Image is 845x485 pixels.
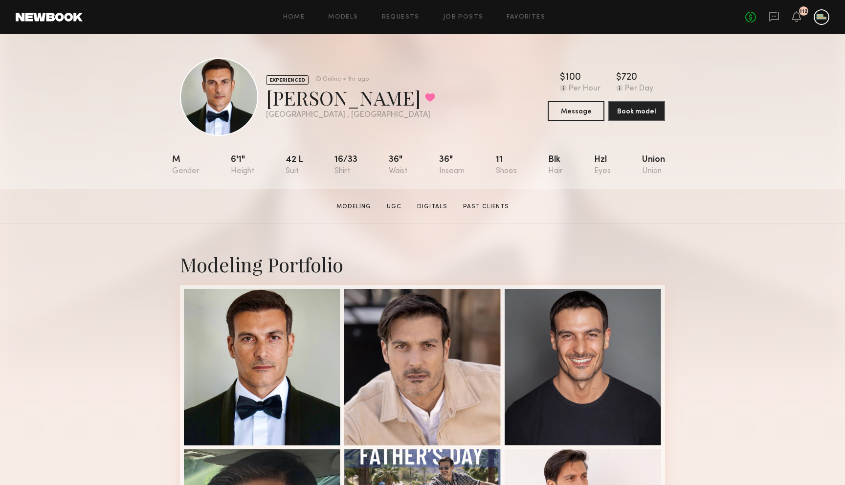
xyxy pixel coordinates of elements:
[496,155,517,176] div: 11
[323,76,369,83] div: Online < 1hr ago
[560,73,565,83] div: $
[507,14,545,21] a: Favorites
[443,14,484,21] a: Job Posts
[266,85,435,110] div: [PERSON_NAME]
[180,251,665,277] div: Modeling Portfolio
[266,75,309,85] div: EXPERIENCED
[459,202,513,211] a: Past Clients
[383,202,405,211] a: UGC
[172,155,200,176] div: M
[389,155,407,176] div: 36"
[334,155,357,176] div: 16/33
[548,155,563,176] div: Blk
[625,85,653,93] div: Per Day
[569,85,600,93] div: Per Hour
[413,202,451,211] a: Digitals
[622,73,637,83] div: 720
[548,101,604,121] button: Message
[283,14,305,21] a: Home
[231,155,254,176] div: 6'1"
[286,155,303,176] div: 42 l
[608,101,665,121] button: Book model
[382,14,420,21] a: Requests
[333,202,375,211] a: Modeling
[594,155,611,176] div: Hzl
[328,14,358,21] a: Models
[642,155,665,176] div: Union
[266,111,435,119] div: [GEOGRAPHIC_DATA] , [GEOGRAPHIC_DATA]
[800,9,808,14] div: 112
[616,73,622,83] div: $
[439,155,465,176] div: 36"
[565,73,581,83] div: 100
